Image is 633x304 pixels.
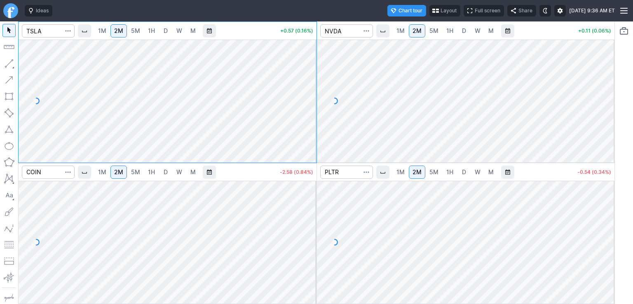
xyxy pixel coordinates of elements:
[376,24,389,37] button: Interval
[485,24,498,37] a: M
[2,40,16,54] button: Measure
[320,24,373,37] input: Search
[485,166,498,179] a: M
[144,24,159,37] a: 1H
[426,166,442,179] a: 5M
[569,7,615,15] span: [DATE] 9:36 AM ET
[131,168,140,175] span: 5M
[539,5,551,16] button: Toggle dark mode
[396,168,405,175] span: 1M
[98,168,106,175] span: 1M
[159,24,172,37] a: D
[159,166,172,179] a: D
[94,166,110,179] a: 1M
[186,166,199,179] a: M
[22,24,75,37] input: Search
[457,24,471,37] a: D
[446,168,453,175] span: 1H
[2,73,16,87] button: Arrow
[501,166,514,179] button: Range
[413,168,422,175] span: 2M
[203,166,216,179] button: Range
[488,27,494,34] span: M
[393,166,408,179] a: 1M
[22,166,75,179] input: Search
[62,166,74,179] button: Search
[577,170,611,175] p: -0.54 (0.34%)
[578,28,611,33] p: +0.11 (0.06%)
[429,5,460,16] button: Layout
[554,5,566,16] button: Settings
[393,24,408,37] a: 1M
[2,139,16,152] button: Ellipse
[2,205,16,218] button: Brush
[617,24,631,37] button: Portfolio watchlist
[173,166,186,179] a: W
[148,168,155,175] span: 1H
[164,168,168,175] span: D
[110,24,127,37] a: 2M
[190,27,196,34] span: M
[426,24,442,37] a: 5M
[164,27,168,34] span: D
[94,24,110,37] a: 1M
[131,27,140,34] span: 5M
[2,24,16,37] button: Mouse
[173,24,186,37] a: W
[176,27,182,34] span: W
[518,7,532,15] span: Share
[114,168,123,175] span: 2M
[464,5,504,16] button: Full screen
[78,166,91,179] button: Interval
[441,7,457,15] span: Layout
[2,172,16,185] button: XABCD
[2,255,16,268] button: Position
[114,27,123,34] span: 2M
[462,168,466,175] span: D
[25,5,52,16] button: Ideas
[176,168,182,175] span: W
[488,168,494,175] span: M
[320,166,373,179] input: Search
[443,166,457,179] a: 1H
[501,24,514,37] button: Range
[2,57,16,70] button: Line
[110,166,127,179] a: 2M
[2,156,16,169] button: Polygon
[36,7,49,15] span: Ideas
[2,106,16,119] button: Rotated rectangle
[475,168,481,175] span: W
[127,24,144,37] a: 5M
[396,27,405,34] span: 1M
[2,123,16,136] button: Triangle
[457,166,471,179] a: D
[2,90,16,103] button: Rectangle
[475,7,500,15] span: Full screen
[475,27,481,34] span: W
[507,5,536,16] button: Share
[462,27,466,34] span: D
[280,170,313,175] p: -2.58 (0.84%)
[387,5,426,16] button: Chart tour
[471,24,484,37] a: W
[190,168,196,175] span: M
[127,166,144,179] a: 5M
[471,166,484,179] a: W
[280,28,313,33] p: +0.57 (0.16%)
[186,24,199,37] a: M
[3,3,18,18] a: Finviz.com
[361,166,372,179] button: Search
[409,166,425,179] a: 2M
[429,27,438,34] span: 5M
[443,24,457,37] a: 1H
[446,27,453,34] span: 1H
[148,27,155,34] span: 1H
[98,27,106,34] span: 1M
[2,271,16,284] button: Anchored VWAP
[203,24,216,37] button: Range
[144,166,159,179] a: 1H
[62,24,74,37] button: Search
[399,7,422,15] span: Chart tour
[2,189,16,202] button: Text
[2,238,16,251] button: Fibonacci retracements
